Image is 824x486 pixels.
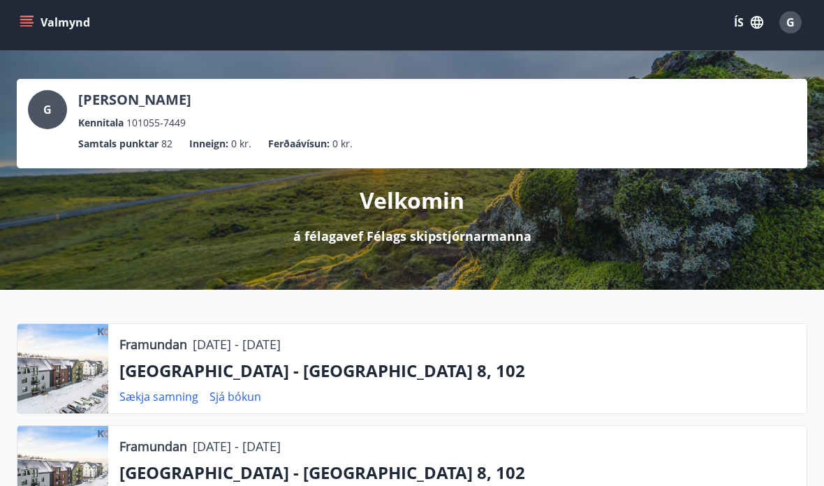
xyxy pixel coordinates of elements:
[43,102,52,117] span: G
[726,10,771,35] button: ÍS
[786,15,795,30] span: G
[774,6,807,39] button: G
[293,227,531,245] p: á félagavef Félags skipstjórnarmanna
[231,136,251,152] span: 0 kr.
[209,389,261,404] a: Sjá bókun
[189,136,228,152] p: Inneign :
[78,115,124,131] p: Kennitala
[268,136,330,152] p: Ferðaávísun :
[119,437,187,455] p: Framundan
[161,136,172,152] span: 82
[193,335,281,353] p: [DATE] - [DATE]
[332,136,353,152] span: 0 kr.
[126,115,186,131] span: 101055-7449
[360,185,464,216] p: Velkomin
[17,10,96,35] button: menu
[193,437,281,455] p: [DATE] - [DATE]
[119,389,198,404] a: Sækja samning
[78,90,191,110] p: [PERSON_NAME]
[119,335,187,353] p: Framundan
[119,359,795,383] p: [GEOGRAPHIC_DATA] - [GEOGRAPHIC_DATA] 8, 102
[78,136,159,152] p: Samtals punktar
[119,461,795,485] p: [GEOGRAPHIC_DATA] - [GEOGRAPHIC_DATA] 8, 102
